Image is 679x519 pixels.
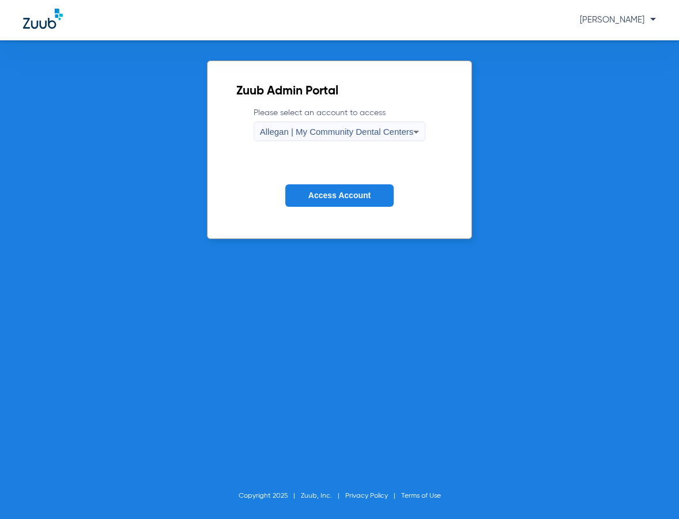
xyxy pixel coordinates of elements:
[239,490,301,502] li: Copyright 2025
[580,16,656,24] span: [PERSON_NAME]
[401,493,441,499] a: Terms of Use
[236,86,443,97] h2: Zuub Admin Portal
[621,464,679,519] iframe: Chat Widget
[285,184,394,207] button: Access Account
[308,191,371,200] span: Access Account
[260,127,414,137] span: Allegan | My Community Dental Centers
[254,107,426,141] label: Please select an account to access
[301,490,345,502] li: Zuub, Inc.
[23,9,63,29] img: Zuub Logo
[345,493,388,499] a: Privacy Policy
